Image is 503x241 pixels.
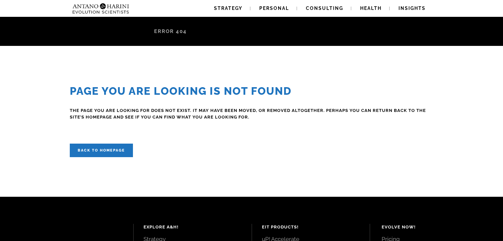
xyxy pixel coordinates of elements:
span: Consulting [306,6,343,11]
span: Health [360,6,382,11]
span: Insights [398,6,426,11]
h4: The page you are looking for does not exist. It may have been moved, or removed altogether. Perha... [70,107,434,120]
h4: Evolve Now! [382,224,488,230]
h4: Explore A&H! [144,224,242,230]
span: Personal [259,6,289,11]
span: Strategy [214,6,242,11]
h4: EIT Products! [262,224,360,230]
span: Error 404 [154,28,187,34]
a: Back to homepage [70,144,133,157]
h2: Page you are looking is Not Found [70,85,434,97]
span: / [150,28,154,34]
a: Antano & [PERSON_NAME] [70,28,150,34]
